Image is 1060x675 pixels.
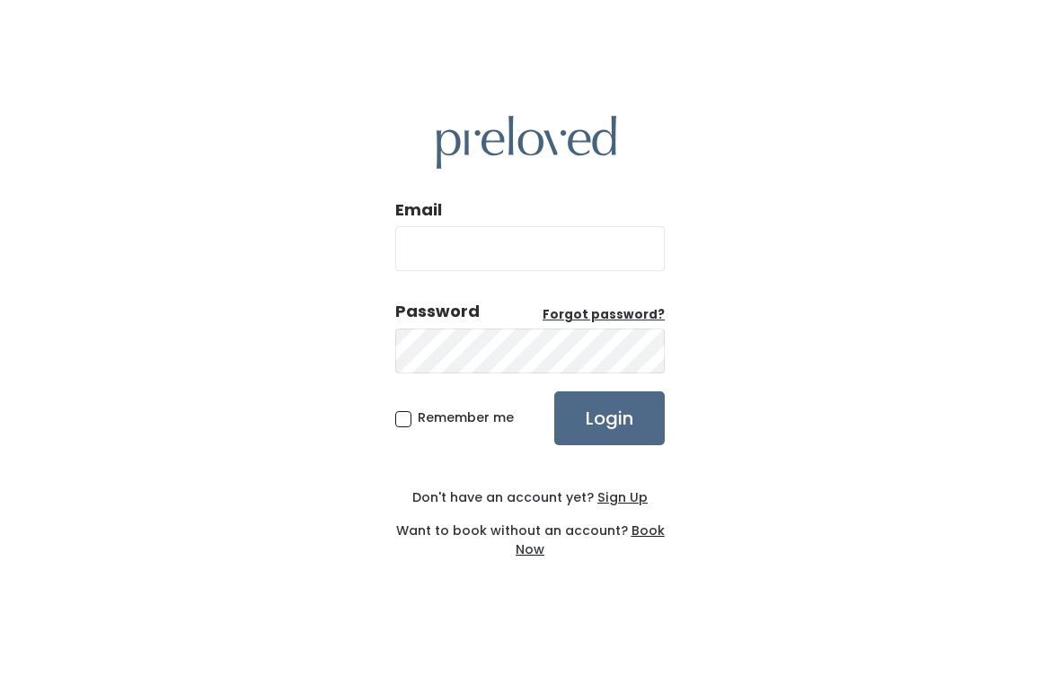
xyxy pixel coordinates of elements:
u: Sign Up [597,488,648,506]
a: Sign Up [594,488,648,506]
a: Book Now [516,522,665,558]
a: Forgot password? [543,306,665,324]
u: Forgot password? [543,306,665,323]
div: Want to book without an account? [395,507,665,559]
label: Email [395,198,442,222]
img: preloved logo [437,116,616,169]
div: Don't have an account yet? [395,488,665,507]
span: Remember me [418,408,514,426]
input: Login [554,391,665,445]
div: Password [395,300,480,323]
